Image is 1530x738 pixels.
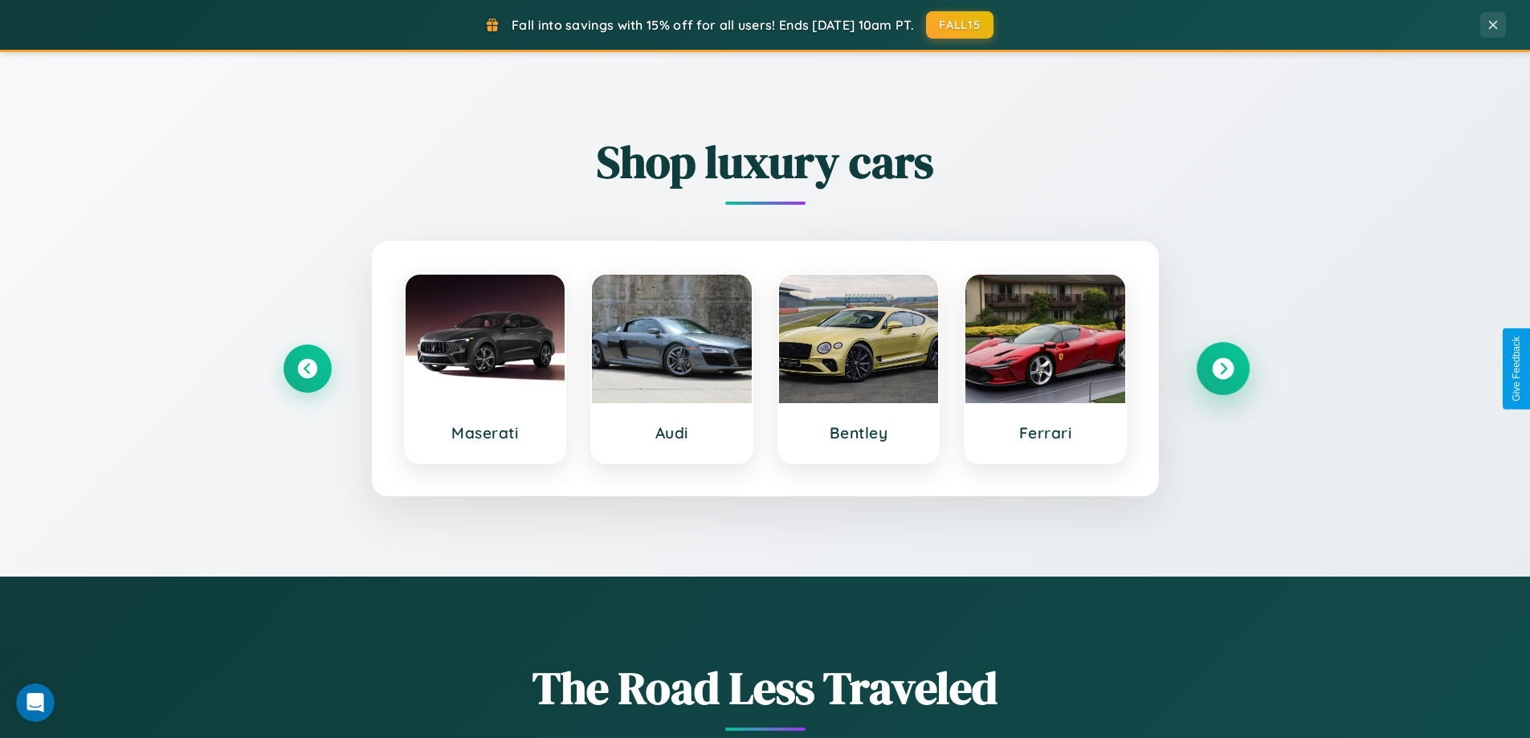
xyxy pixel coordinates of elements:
h3: Maserati [422,423,549,442]
button: FALL15 [926,11,993,39]
h2: Shop luxury cars [284,131,1247,193]
h3: Bentley [795,423,923,442]
div: Give Feedback [1511,336,1522,402]
iframe: Intercom live chat [16,683,55,722]
h3: Audi [608,423,736,442]
span: Fall into savings with 15% off for all users! Ends [DATE] 10am PT. [512,17,914,33]
h1: The Road Less Traveled [284,657,1247,719]
h3: Ferrari [981,423,1109,442]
